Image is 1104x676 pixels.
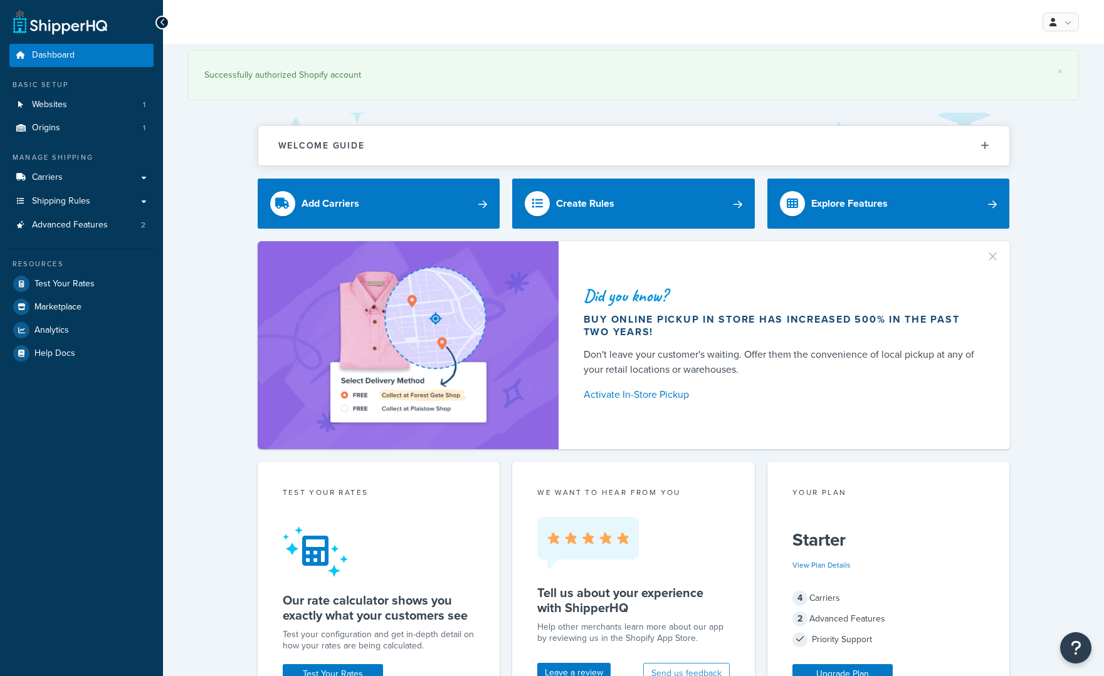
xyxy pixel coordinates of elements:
div: Basic Setup [9,80,154,90]
span: 1 [143,123,145,133]
div: Add Carriers [302,195,359,212]
a: Carriers [9,166,154,189]
a: Origins1 [9,117,154,140]
div: Manage Shipping [9,152,154,163]
div: Carriers [792,590,985,607]
p: we want to hear from you [537,487,730,498]
a: Advanced Features2 [9,214,154,237]
span: Test Your Rates [34,279,95,289]
h5: Starter [792,530,985,550]
a: Create Rules [512,179,755,229]
span: Carriers [32,172,63,183]
span: 2 [141,220,145,231]
span: Analytics [34,325,69,336]
h5: Tell us about your experience with ShipperHQ [537,585,730,615]
img: ad-shirt-map-b0359fc47e01cab431d101c4b569394f6a03f54285957d908178d52f29eb9668.png [295,260,522,430]
a: Dashboard [9,44,154,67]
div: Buy online pickup in store has increased 500% in the past two years! [584,313,980,338]
div: Did you know? [584,287,980,304]
span: Websites [32,100,67,110]
span: Origins [32,123,60,133]
span: Dashboard [32,50,75,61]
div: Priority Support [792,631,985,648]
span: 2 [792,611,807,627]
a: Add Carriers [258,179,500,229]
a: Test Your Rates [9,273,154,295]
div: Advanced Features [792,610,985,628]
div: Test your configuration and get in-depth detail on how your rates are being calculated. [283,629,475,652]
div: Create Rules [556,195,614,212]
div: Explore Features [811,195,888,212]
p: Help other merchants learn more about our app by reviewing us in the Shopify App Store. [537,621,730,644]
span: 4 [792,591,807,606]
h5: Our rate calculator shows you exactly what your customers see [283,593,475,623]
span: Marketplace [34,302,81,313]
a: Websites1 [9,93,154,117]
h2: Welcome Guide [278,141,365,150]
div: Don't leave your customer's waiting. Offer them the convenience of local pickup at any of your re... [584,347,980,377]
div: Successfully authorized Shopify account [204,66,1063,84]
li: Origins [9,117,154,140]
button: Welcome Guide [258,126,1009,165]
div: Your Plan [792,487,985,501]
a: Activate In-Store Pickup [584,386,980,403]
span: Help Docs [34,348,75,359]
span: Advanced Features [32,220,108,231]
li: Websites [9,93,154,117]
a: Marketplace [9,296,154,318]
a: Analytics [9,319,154,341]
li: Advanced Features [9,214,154,237]
a: Shipping Rules [9,190,154,213]
div: Resources [9,259,154,269]
a: × [1058,66,1063,76]
span: Shipping Rules [32,196,90,207]
button: Open Resource Center [1060,632,1091,663]
a: Help Docs [9,342,154,365]
a: Explore Features [767,179,1010,229]
div: Test your rates [283,487,475,501]
span: 1 [143,100,145,110]
a: View Plan Details [792,559,851,571]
